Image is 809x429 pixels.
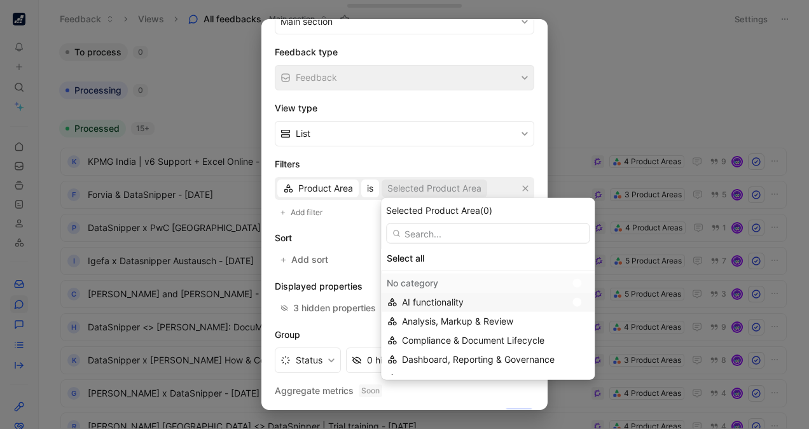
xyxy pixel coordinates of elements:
[386,223,590,244] input: Search...
[402,373,514,384] span: Data Extraction & Snipping
[402,316,513,327] span: Analysis, Markup & Review
[402,335,544,346] span: Compliance & Document Lifecycle
[387,276,566,291] div: No category
[402,354,555,365] span: Dashboard, Reporting & Governance
[402,297,464,307] span: AI functionality
[387,251,566,266] div: Select all
[386,203,590,218] div: Selected Product Area (0)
